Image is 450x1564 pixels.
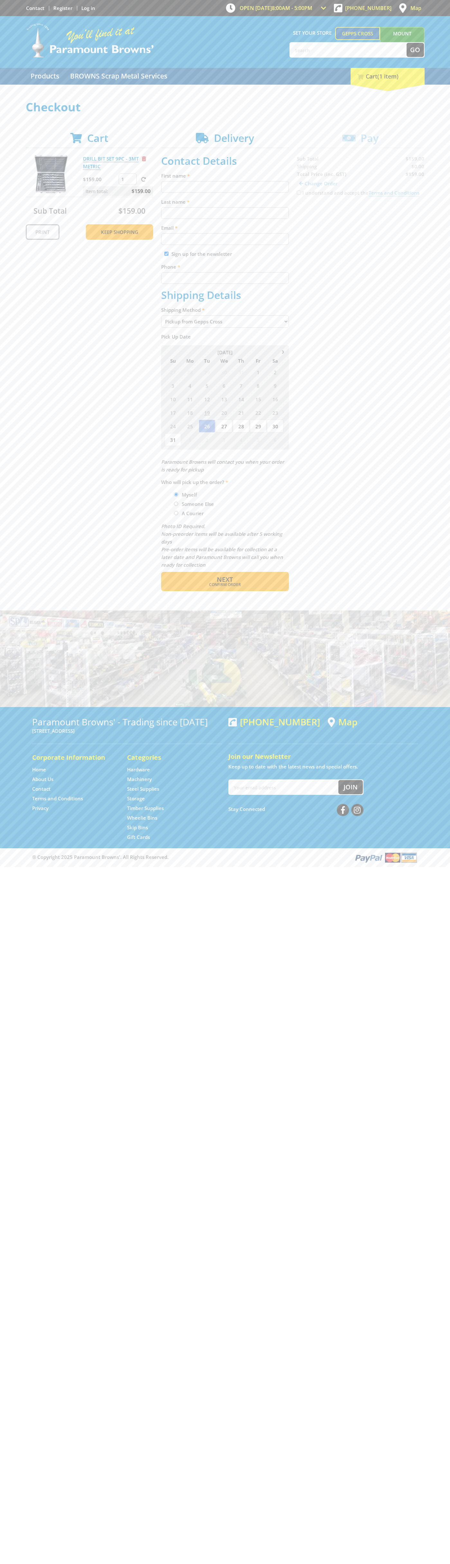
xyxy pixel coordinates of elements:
span: Fr [250,357,266,365]
span: 30 [267,420,283,433]
a: Go to the About Us page [32,776,53,783]
span: 16 [267,393,283,405]
span: (1 item) [377,72,399,80]
p: Item total: [83,186,153,196]
a: Gepps Cross [335,27,380,40]
span: 7 [233,379,249,392]
button: Next Confirm order [161,572,289,591]
em: Paramount Browns will contact you when your order is ready for pickup [161,459,284,473]
h5: Categories [127,753,209,762]
a: Go to the Contact page [26,5,44,11]
a: Go to the Privacy page [32,805,49,812]
label: Pick Up Date [161,333,289,340]
span: 4 [182,379,198,392]
span: 30 [216,366,232,378]
span: 13 [216,393,232,405]
span: Delivery [214,131,254,145]
span: 22 [250,406,266,419]
span: 28 [233,420,249,433]
img: Paramount Browns' [26,23,154,58]
span: 19 [199,406,215,419]
p: Keep up to date with the latest news and special offers. [228,763,418,770]
span: 21 [233,406,249,419]
span: 27 [216,420,232,433]
span: Mo [182,357,198,365]
a: Go to the Storage page [127,795,145,802]
label: First name [161,172,289,180]
label: A Courier [179,508,206,519]
span: 29 [199,366,215,378]
a: Go to the Gift Cards page [127,834,150,841]
span: 12 [199,393,215,405]
h5: Join our Newsletter [228,752,418,761]
a: Keep Shopping [86,224,153,240]
span: 6 [267,433,283,446]
span: We [216,357,232,365]
input: Please enter your last name. [161,207,289,219]
span: 27 [165,366,181,378]
h5: Corporate Information [32,753,114,762]
a: Print [26,224,60,240]
span: 31 [165,433,181,446]
a: Log in [81,5,95,11]
span: 5 [199,379,215,392]
span: Tu [199,357,215,365]
button: Go [407,43,424,57]
span: Sa [267,357,283,365]
span: Next [217,575,233,584]
div: [PHONE_NUMBER] [228,717,320,727]
span: 14 [233,393,249,405]
h2: Contact Details [161,155,289,167]
span: Th [233,357,249,365]
span: 15 [250,393,266,405]
span: 20 [216,406,232,419]
span: Confirm order [175,583,275,587]
a: Go to the Contact page [32,786,51,792]
span: 17 [165,406,181,419]
span: 23 [267,406,283,419]
label: Phone [161,263,289,271]
a: DRILL BIT SET 9PC - 3MT METRIC [83,155,139,170]
label: Who will pick up the order? [161,478,289,486]
span: 28 [182,366,198,378]
p: $159.00 [83,175,117,183]
span: 4 [233,433,249,446]
h3: Paramount Browns' - Trading since [DATE] [32,717,222,727]
img: PayPal, Mastercard, Visa accepted [354,852,418,863]
label: Last name [161,198,289,206]
span: 3 [216,433,232,446]
span: Su [165,357,181,365]
span: 3 [165,379,181,392]
input: Please enter your first name. [161,181,289,193]
span: 25 [182,420,198,433]
span: 8 [250,379,266,392]
a: View a map of Gepps Cross location [328,717,357,727]
a: Go to the registration page [53,5,72,11]
a: Mount [PERSON_NAME] [380,27,425,51]
input: Your email address [229,780,338,794]
span: OPEN [DATE] [240,5,312,12]
input: Please enter your telephone number. [161,272,289,284]
span: 1 [182,433,198,446]
label: Myself [179,489,199,500]
a: Go to the Home page [32,766,46,773]
a: Go to the Hardware page [127,766,150,773]
span: Cart [87,131,108,145]
a: Go to the Timber Supplies page [127,805,164,812]
span: 5 [250,433,266,446]
span: 11 [182,393,198,405]
input: Please select who will pick up the order. [174,511,178,515]
a: Go to the BROWNS Scrap Metal Services page [65,68,172,85]
h2: Shipping Details [161,289,289,301]
p: [STREET_ADDRESS] [32,727,222,735]
span: [DATE] [217,349,233,356]
span: 10 [165,393,181,405]
span: 6 [216,379,232,392]
input: Please select who will pick up the order. [174,502,178,506]
label: Email [161,224,289,232]
label: Shipping Method [161,306,289,314]
span: Set your store [289,27,335,39]
input: Please enter your email address. [161,233,289,245]
div: ® Copyright 2025 Paramount Browns'. All Rights Reserved. [26,852,425,863]
span: 2 [267,366,283,378]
